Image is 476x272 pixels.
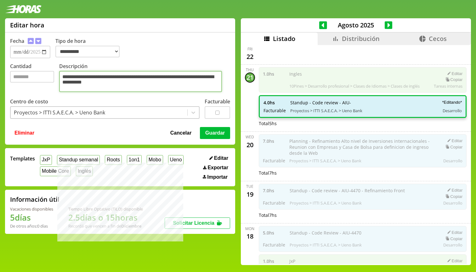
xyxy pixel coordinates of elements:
button: 1on1 [127,155,142,165]
div: Wed [246,134,254,140]
button: Exportar [201,165,230,171]
div: Recordá que vencen a fin de [68,223,143,229]
span: Solicitar Licencia [173,220,214,226]
div: Total 5 hs [259,120,467,126]
label: Fecha [10,38,24,44]
span: Cecos [429,34,447,43]
div: 22 [245,52,255,62]
label: Centro de costo [10,98,48,105]
button: Editar [207,155,230,161]
b: Diciembre [121,223,141,229]
span: Editar [214,155,228,161]
div: Tue [246,184,253,189]
input: Cantidad [10,71,54,83]
label: Facturable [205,98,230,105]
div: Vacaciones disponibles [10,206,53,212]
span: Listado [273,34,295,43]
button: Standup semanal [57,155,100,165]
div: Proyectos > ITTI S.A.E.C.A. > Ueno Bank [14,109,105,116]
div: scrollable content [241,45,471,264]
span: Distribución [342,34,380,43]
button: Roots [105,155,122,165]
select: Tipo de hora [55,46,120,57]
div: Thu [246,67,254,72]
button: Guardar [200,127,230,139]
label: Cantidad [10,63,59,94]
div: 20 [245,140,255,150]
label: Descripción [59,63,230,94]
button: Eliminar [13,127,36,139]
label: Tipo de hora [55,38,125,58]
button: JxP [40,155,52,165]
div: De otros años: 0 días [10,223,53,229]
textarea: Descripción [59,71,222,92]
div: Tiempo Libre Optativo (TiLO) disponible [68,206,143,212]
div: Mon [245,226,254,231]
button: Ueno [168,155,184,165]
button: Mobo [147,155,163,165]
div: Total 7 hs [259,212,467,218]
div: Fri [247,46,252,52]
div: Total 7 hs [259,170,467,176]
div: 19 [245,189,255,199]
span: Agosto 2025 [327,21,385,29]
span: Importar [207,174,228,180]
img: logotipo [5,5,42,13]
h1: Editar hora [10,21,44,29]
span: Exportar [207,165,228,171]
div: 21 [245,72,255,83]
h1: 2.5 días o 15 horas [68,212,143,223]
button: Cancelar [168,127,194,139]
span: Templates [10,155,35,162]
button: Mobile Core [40,166,71,176]
h2: Información útil [10,195,59,204]
button: Inglés [76,166,93,176]
div: 18 [245,231,255,241]
button: Solicitar Licencia [165,217,230,229]
h1: 5 días [10,212,53,223]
